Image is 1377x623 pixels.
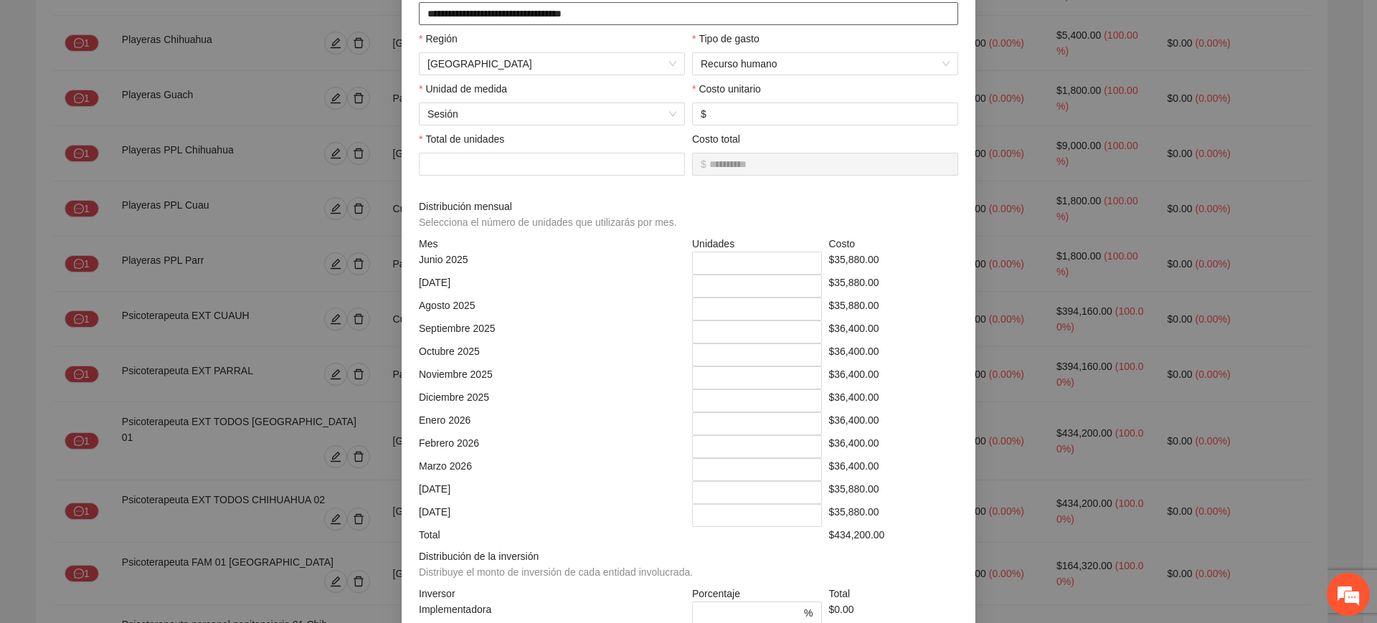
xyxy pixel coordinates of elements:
span: % [804,605,813,621]
textarea: Escriba su mensaje y pulse “Intro” [7,391,273,442]
div: $36,400.00 [825,412,962,435]
div: $36,400.00 [825,343,962,366]
label: Costo total [692,131,740,147]
div: Agosto 2025 [415,298,688,320]
label: Tipo de gasto [692,31,760,47]
div: $434,200.00 [825,527,962,543]
div: Unidades [688,236,825,252]
div: Porcentaje [688,586,825,601]
div: Junio 2025 [415,252,688,275]
div: Marzo 2026 [415,458,688,481]
div: $36,400.00 [825,320,962,343]
div: Enero 2026 [415,412,688,435]
div: Mes [415,236,688,252]
div: Octubre 2025 [415,343,688,366]
label: Región [419,31,458,47]
div: $36,400.00 [825,366,962,389]
span: Sesión [427,103,676,125]
label: Costo unitario [692,81,761,97]
span: $ [701,156,706,172]
div: Febrero 2026 [415,435,688,458]
div: $36,400.00 [825,435,962,458]
span: Selecciona el número de unidades que utilizarás por mes. [419,217,677,228]
div: $35,880.00 [825,298,962,320]
div: Total [825,586,962,601]
span: Distribuye el monto de inversión de cada entidad involucrada. [419,566,693,578]
div: $35,880.00 [825,481,962,504]
div: Inversor [415,586,688,601]
label: Unidad de medida [419,81,507,97]
div: [DATE] [415,275,688,298]
div: Total [415,527,688,543]
div: [DATE] [415,481,688,504]
div: [DATE] [415,504,688,527]
span: $ [701,106,706,122]
div: Chatee con nosotros ahora [75,73,241,92]
div: Diciembre 2025 [415,389,688,412]
div: $35,880.00 [825,504,962,527]
div: Costo [825,236,962,252]
div: Noviembre 2025 [415,366,688,389]
div: Minimizar ventana de chat en vivo [235,7,270,42]
div: Septiembre 2025 [415,320,688,343]
span: Chihuahua [427,53,676,75]
div: $36,400.00 [825,389,962,412]
span: Recurso humano [701,53,950,75]
label: Total de unidades [419,131,504,147]
span: Distribución de la inversión [419,548,699,580]
span: Estamos en línea. [83,191,198,336]
div: $35,880.00 [825,275,962,298]
div: $35,880.00 [825,252,962,275]
span: Distribución mensual [419,199,682,230]
div: $36,400.00 [825,458,962,481]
